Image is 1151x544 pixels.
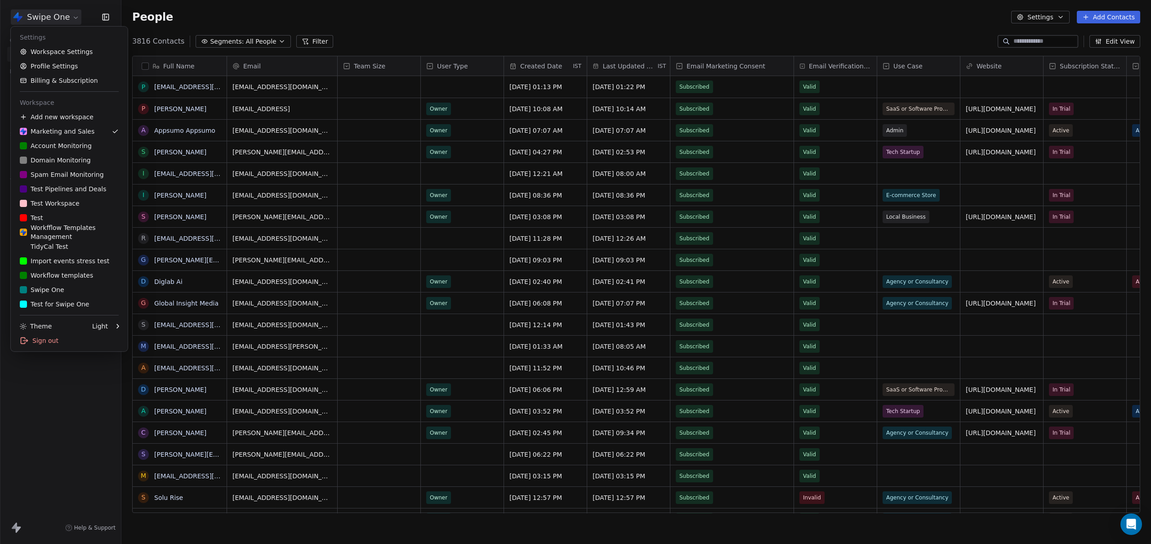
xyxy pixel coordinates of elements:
[14,73,124,88] a: Billing & Subscription
[20,184,107,193] div: Test Pipelines and Deals
[20,213,43,222] div: Test
[14,333,124,348] div: Sign out
[14,110,124,124] div: Add new workspace
[20,127,94,136] div: Marketing and Sales
[20,285,64,294] div: Swipe One
[14,45,124,59] a: Workspace Settings
[92,322,108,331] div: Light
[20,199,80,208] div: Test Workspace
[20,156,91,165] div: Domain Monitoring
[20,229,27,236] img: Swipe%20One%20Logo%201-1.svg
[20,170,104,179] div: Spam Email Monitoring
[20,141,92,150] div: Account Monitoring
[20,223,119,241] div: Workfflow Templates Management
[20,322,52,331] div: Theme
[14,30,124,45] div: Settings
[20,300,89,309] div: Test for Swipe One
[20,271,93,280] div: Workflow templates
[14,59,124,73] a: Profile Settings
[20,242,68,251] div: TidyCal Test
[14,95,124,110] div: Workspace
[20,256,109,265] div: Import events stress test
[20,128,27,135] img: Swipe%20One%20Logo%201-1.svg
